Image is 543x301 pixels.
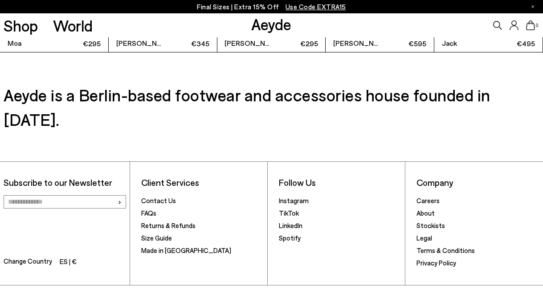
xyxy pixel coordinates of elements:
[251,15,291,33] a: Aeyde
[54,38,101,49] span: €295
[197,1,346,12] p: Final Sizes | Extra 15% Off
[442,38,489,48] span: Jack
[279,234,301,242] a: Spotify
[286,3,346,11] span: Navigate to /collections/ss25-final-sizes
[279,177,401,188] li: Follow Us
[416,177,539,188] li: Company
[416,209,435,217] a: About
[4,83,539,132] h3: Aeyde is a Berlin-based footwear and accessories house founded in [DATE].
[141,234,172,242] a: Size Guide
[8,38,54,48] span: Moa
[416,197,440,205] a: Careers
[163,38,209,49] span: €345
[4,256,52,269] span: Change Country
[141,209,156,217] a: FAQs
[271,38,318,49] span: €295
[116,38,163,48] span: [PERSON_NAME]
[416,221,445,229] a: Stockists
[489,38,535,49] span: €495
[279,209,299,217] a: TikTok
[53,18,93,33] a: World
[416,259,456,267] a: Privacy Policy
[141,197,176,205] a: Contact Us
[535,23,539,28] span: 0
[279,221,302,229] a: LinkedIn
[416,246,475,254] a: Terms & Conditions
[333,38,380,48] span: [PERSON_NAME]
[4,177,126,188] p: Subscribe to our Newsletter
[225,38,271,48] span: [PERSON_NAME]
[141,221,196,229] a: Returns & Refunds
[526,20,535,30] a: 0
[141,177,263,188] li: Client Services
[141,246,231,254] a: Made in [GEOGRAPHIC_DATA]
[416,234,432,242] a: Legal
[118,195,122,208] span: ›
[380,38,427,49] span: €595
[60,256,77,269] li: ES | €
[279,197,309,205] a: Instagram
[4,18,38,33] a: Shop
